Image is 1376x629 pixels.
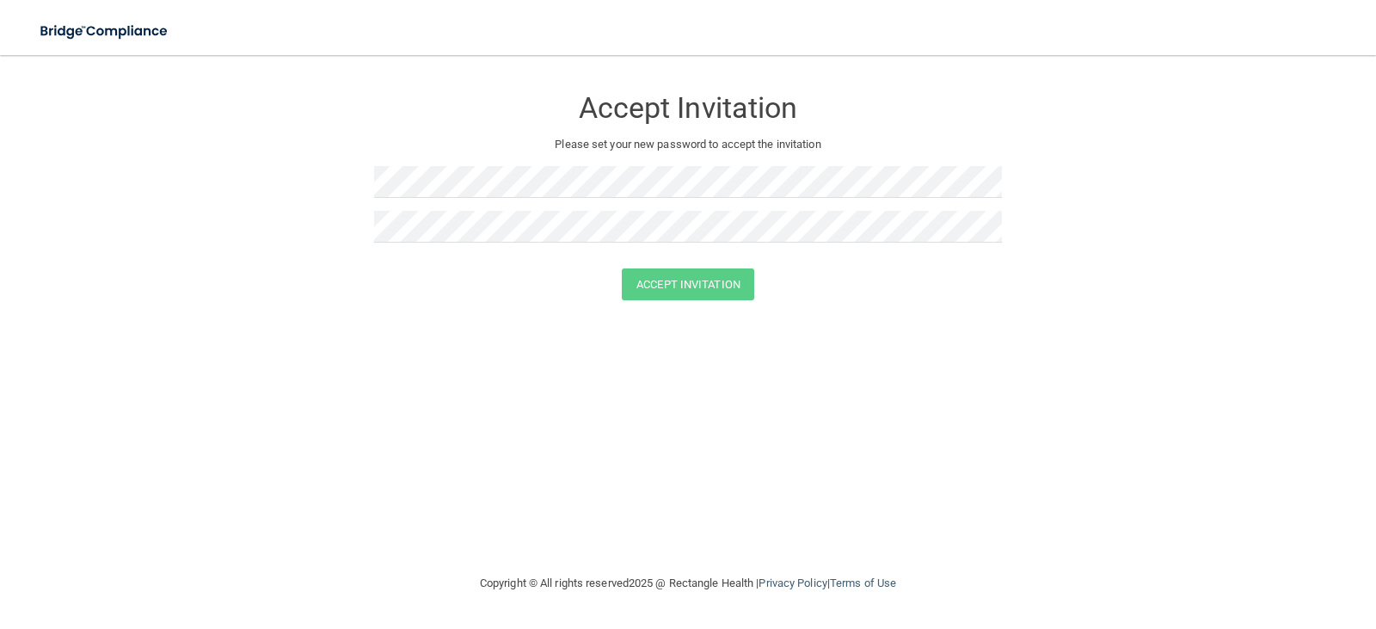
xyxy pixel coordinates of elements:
[374,556,1002,611] div: Copyright © All rights reserved 2025 @ Rectangle Health | |
[26,14,184,49] img: bridge_compliance_login_screen.278c3ca4.svg
[830,577,896,589] a: Terms of Use
[622,268,754,300] button: Accept Invitation
[759,577,826,589] a: Privacy Policy
[374,92,1002,124] h3: Accept Invitation
[387,134,989,155] p: Please set your new password to accept the invitation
